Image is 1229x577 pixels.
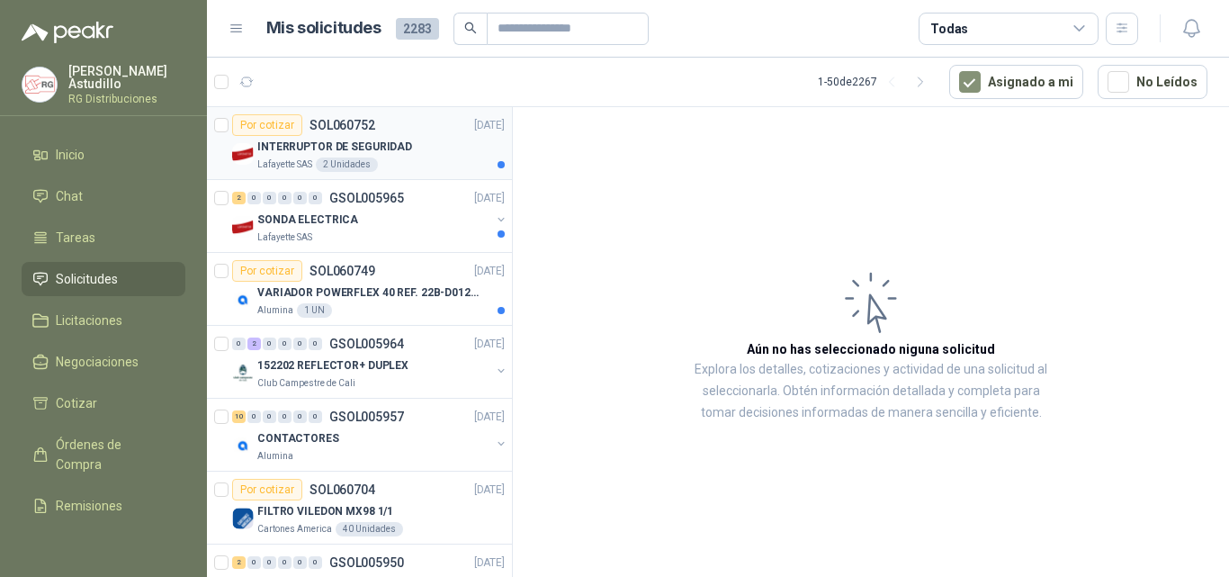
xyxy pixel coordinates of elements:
span: Licitaciones [56,311,122,330]
h1: Mis solicitudes [266,15,381,41]
div: 0 [293,556,307,569]
img: Logo peakr [22,22,113,43]
p: 152202 REFLECTOR+ DUPLEX [257,357,408,374]
span: search [464,22,477,34]
p: Lafayette SAS [257,230,312,245]
a: Por cotizarSOL060752[DATE] Company LogoINTERRUPTOR DE SEGURIDADLafayette SAS2 Unidades [207,107,512,180]
span: Órdenes de Compra [56,435,168,474]
img: Company Logo [232,435,254,456]
div: 0 [247,556,261,569]
div: 0 [278,556,292,569]
p: SOL060752 [309,119,375,131]
p: SONDA ELECTRICA [257,212,358,229]
a: Por cotizarSOL060704[DATE] Company LogoFILTRO VILEDON MX98 1/1Cartones America40 Unidades [207,472,512,545]
div: 0 [247,192,261,204]
p: GSOL005965 [329,192,404,204]
p: [DATE] [474,263,505,280]
span: Solicitudes [56,269,118,289]
p: CONTACTORES [257,430,339,447]
div: 0 [309,556,322,569]
a: 2 0 0 0 0 0 GSOL005965[DATE] Company LogoSONDA ELECTRICALafayette SAS [232,187,508,245]
span: Tareas [56,228,95,248]
div: 0 [309,192,322,204]
div: 1 UN [297,303,332,318]
h3: Aún no has seleccionado niguna solicitud [747,339,995,359]
div: 0 [293,338,307,350]
div: 40 Unidades [336,522,403,536]
p: Alumina [257,449,293,464]
span: Chat [56,186,83,206]
div: 2 [247,338,261,350]
p: SOL060704 [309,483,375,496]
p: SOL060749 [309,265,375,277]
span: 2283 [396,18,439,40]
img: Company Logo [22,68,57,102]
div: 0 [293,410,307,423]
div: Por cotizar [232,479,302,500]
div: 1 - 50 de 2267 [818,68,935,96]
div: 0 [293,192,307,204]
p: [DATE] [474,190,505,207]
span: Cotizar [56,393,97,413]
div: 0 [263,410,276,423]
div: Por cotizar [232,260,302,282]
p: [DATE] [474,482,505,499]
div: 10 [232,410,246,423]
p: VARIADOR POWERFLEX 40 REF. 22B-D012N104 [257,284,481,302]
div: 0 [263,338,276,350]
a: 0 2 0 0 0 0 GSOL005964[DATE] Company Logo152202 REFLECTOR+ DUPLEXClub Campestre de Cali [232,333,508,391]
a: Licitaciones [22,303,185,338]
a: Tareas [22,221,185,255]
p: [DATE] [474,554,505,572]
p: RG Distribuciones [68,94,185,104]
div: 0 [278,192,292,204]
p: [PERSON_NAME] Astudillo [68,65,185,90]
div: 0 [309,410,322,423]
a: Por cotizarSOL060749[DATE] Company LogoVARIADOR POWERFLEX 40 REF. 22B-D012N104Alumina1 UN [207,253,512,326]
a: Solicitudes [22,262,185,296]
span: Remisiones [56,496,122,516]
img: Company Logo [232,508,254,529]
p: Lafayette SAS [257,158,312,172]
a: Órdenes de Compra [22,428,185,482]
a: Chat [22,179,185,213]
p: GSOL005950 [329,556,404,569]
div: 2 [232,556,246,569]
p: FILTRO VILEDON MX98 1/1 [257,503,393,520]
p: GSOL005964 [329,338,404,350]
a: Remisiones [22,489,185,523]
div: 0 [278,338,292,350]
div: 2 Unidades [316,158,378,172]
div: 0 [263,556,276,569]
a: Negociaciones [22,345,185,379]
img: Company Logo [232,216,254,238]
button: No Leídos [1098,65,1207,99]
a: Inicio [22,138,185,172]
p: Explora los detalles, cotizaciones y actividad de una solicitud al seleccionarla. Obtén informaci... [693,359,1049,424]
button: Asignado a mi [949,65,1083,99]
span: Inicio [56,145,85,165]
div: 0 [278,410,292,423]
p: INTERRUPTOR DE SEGURIDAD [257,139,412,156]
div: 2 [232,192,246,204]
p: [DATE] [474,117,505,134]
a: Configuración [22,530,185,564]
p: GSOL005957 [329,410,404,423]
div: 0 [309,338,322,350]
a: Cotizar [22,386,185,420]
p: Alumina [257,303,293,318]
p: Club Campestre de Cali [257,376,355,391]
img: Company Logo [232,289,254,311]
div: 0 [232,338,246,350]
p: Cartones America [257,522,332,536]
div: 0 [263,192,276,204]
img: Company Logo [232,362,254,383]
p: [DATE] [474,336,505,353]
p: [DATE] [474,409,505,426]
a: 10 0 0 0 0 0 GSOL005957[DATE] Company LogoCONTACTORESAlumina [232,406,508,464]
div: 0 [247,410,261,423]
div: Todas [930,19,968,39]
div: Por cotizar [232,114,302,136]
span: Negociaciones [56,352,139,372]
img: Company Logo [232,143,254,165]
